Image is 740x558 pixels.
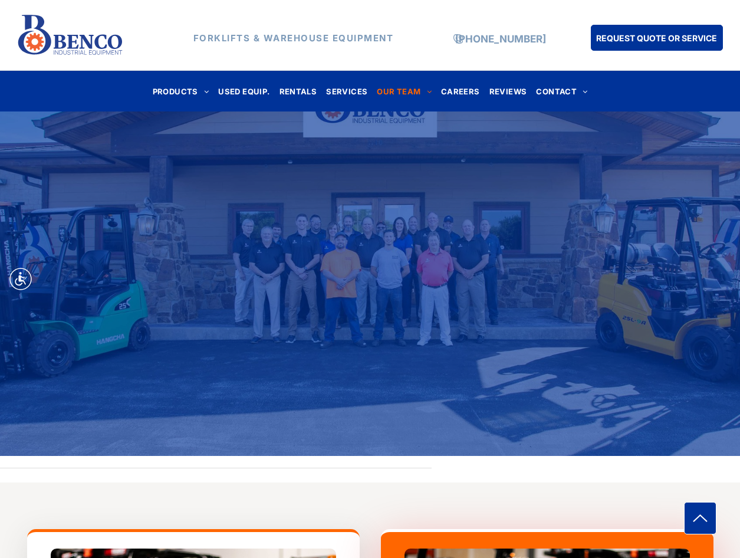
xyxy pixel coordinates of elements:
[596,27,717,49] span: REQUEST QUOTE OR SERVICE
[591,25,723,51] a: REQUEST QUOTE OR SERVICE
[372,83,436,99] a: OUR TEAM
[275,83,322,99] a: RENTALS
[321,83,372,99] a: SERVICES
[193,32,394,44] strong: FORKLIFTS & WAREHOUSE EQUIPMENT
[213,83,274,99] a: USED EQUIP.
[455,33,546,45] a: [PHONE_NUMBER]
[148,83,214,99] a: PRODUCTS
[531,83,592,99] a: CONTACT
[485,83,532,99] a: REVIEWS
[436,83,485,99] a: CAREERS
